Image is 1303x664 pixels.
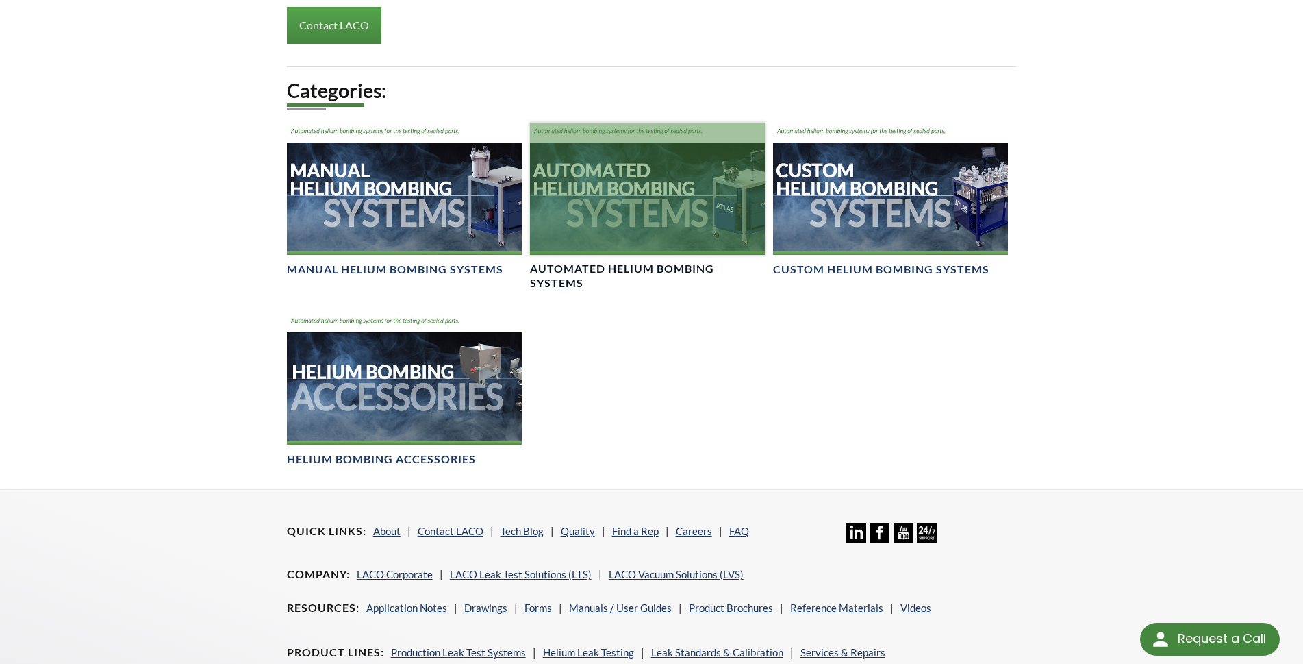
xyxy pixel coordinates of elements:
[530,123,765,291] a: Automated Helium Bombing Systems BannerAutomated Helium Bombing Systems
[287,123,522,277] a: Manual Helium Bombing Systems BannerManual Helium Bombing Systems
[543,646,634,659] a: Helium Leak Testing
[524,602,552,614] a: Forms
[287,7,381,44] a: Contact LACO
[1140,623,1280,656] div: Request a Call
[287,262,503,277] h4: Manual Helium Bombing Systems
[917,523,937,543] img: 24/7 Support Icon
[773,262,989,277] h4: Custom Helium Bombing Systems
[900,602,931,614] a: Videos
[1150,628,1172,650] img: round button
[729,525,749,537] a: FAQ
[366,602,447,614] a: Application Notes
[651,646,783,659] a: Leak Standards & Calibration
[530,262,765,291] h4: Automated Helium Bombing Systems
[800,646,885,659] a: Services & Repairs
[287,601,359,615] h4: Resources
[790,602,883,614] a: Reference Materials
[373,525,401,537] a: About
[1178,623,1266,654] div: Request a Call
[569,602,672,614] a: Manuals / User Guides
[501,525,544,537] a: Tech Blog
[287,78,1017,103] h2: Categories:
[287,567,350,582] h4: Company
[287,312,522,467] a: Helium Bombing Accessories BannerHelium Bombing Accessories
[450,568,592,580] a: LACO Leak Test Solutions (LTS)
[287,645,384,660] h4: Product Lines
[773,123,1008,277] a: Custom Helium Bombing Chambers BannerCustom Helium Bombing Systems
[287,452,476,467] h4: Helium Bombing Accessories
[689,602,773,614] a: Product Brochures
[391,646,526,659] a: Production Leak Test Systems
[612,525,659,537] a: Find a Rep
[609,568,744,580] a: LACO Vacuum Solutions (LVS)
[418,525,483,537] a: Contact LACO
[357,568,433,580] a: LACO Corporate
[676,525,712,537] a: Careers
[917,532,937,545] a: 24/7 Support
[287,524,366,539] h4: Quick Links
[464,602,507,614] a: Drawings
[561,525,595,537] a: Quality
